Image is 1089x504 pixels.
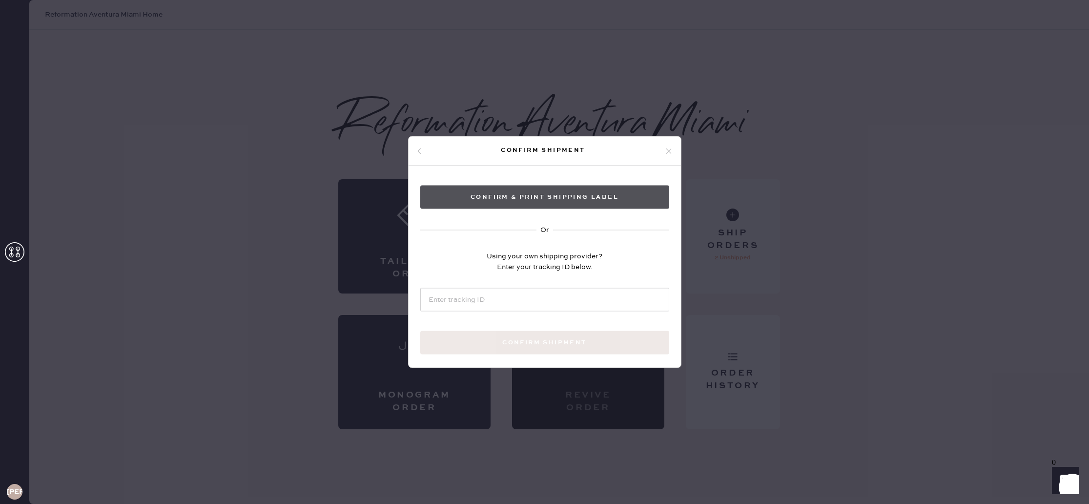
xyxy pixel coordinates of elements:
div: Using your own shipping provider? Enter your tracking ID below. [487,251,602,273]
div: Or [540,225,549,235]
button: Confirm shipment [420,331,669,355]
h3: [PERSON_NAME] [7,488,22,495]
input: Enter tracking ID [420,288,669,312]
button: Confirm & Print shipping label [420,186,669,209]
div: Confirm shipment [422,144,664,156]
iframe: Front Chat [1043,460,1085,502]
